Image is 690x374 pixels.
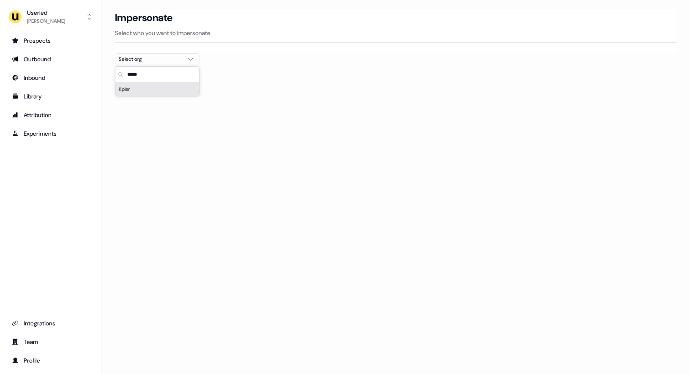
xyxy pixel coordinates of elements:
[12,319,89,328] div: Integrations
[12,92,89,101] div: Library
[27,8,65,17] div: Userled
[7,335,94,349] a: Go to team
[12,129,89,138] div: Experiments
[27,17,65,25] div: [PERSON_NAME]
[7,127,94,140] a: Go to experiments
[7,108,94,122] a: Go to attribution
[12,55,89,63] div: Outbound
[115,29,676,37] p: Select who you want to impersonate
[115,53,199,65] button: Select org
[12,74,89,82] div: Inbound
[7,317,94,330] a: Go to integrations
[115,82,199,96] div: Kpler
[12,338,89,346] div: Team
[12,36,89,45] div: Prospects
[7,71,94,85] a: Go to Inbound
[7,7,94,27] button: Userled[PERSON_NAME]
[12,111,89,119] div: Attribution
[7,34,94,47] a: Go to prospects
[115,11,173,24] h3: Impersonate
[119,55,182,63] div: Select org
[7,52,94,66] a: Go to outbound experience
[7,90,94,103] a: Go to templates
[12,356,89,365] div: Profile
[7,354,94,367] a: Go to profile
